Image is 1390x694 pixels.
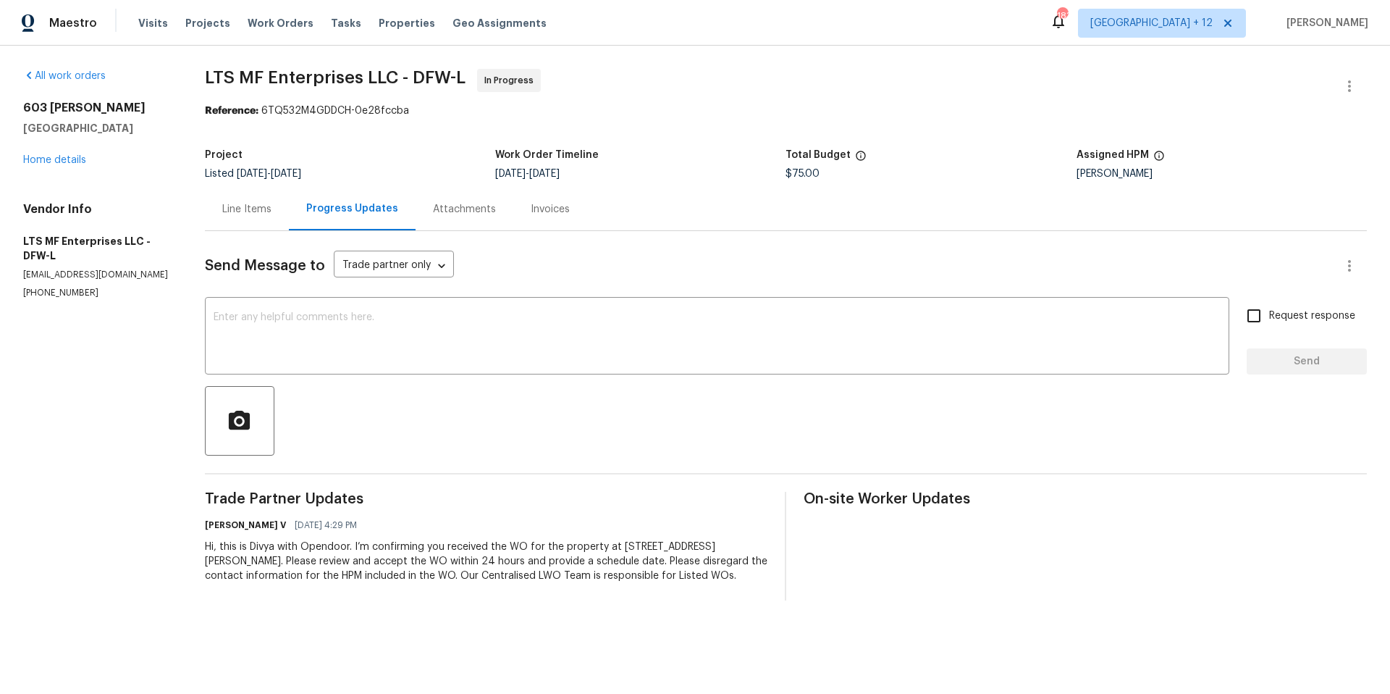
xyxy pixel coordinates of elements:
span: Maestro [49,16,97,30]
span: Request response [1269,309,1355,324]
h5: [GEOGRAPHIC_DATA] [23,121,170,135]
span: Properties [379,16,435,30]
span: Tasks [331,18,361,28]
span: Projects [185,16,230,30]
span: [DATE] [271,169,301,179]
span: Trade Partner Updates [205,492,768,506]
div: 183 [1057,9,1067,23]
span: - [495,169,560,179]
h5: Total Budget [785,150,851,160]
div: 6TQ532M4GDDCH-0e28fccba [205,104,1367,118]
div: Trade partner only [334,254,454,278]
b: Reference: [205,106,258,116]
a: Home details [23,155,86,165]
div: Line Items [222,202,271,217]
h4: Vendor Info [23,202,170,217]
span: Geo Assignments [452,16,547,30]
div: [PERSON_NAME] [1077,169,1367,179]
div: Attachments [433,202,496,217]
span: [GEOGRAPHIC_DATA] + 12 [1090,16,1213,30]
span: [DATE] [529,169,560,179]
span: Visits [138,16,168,30]
span: The hpm assigned to this work order. [1153,150,1165,169]
span: [DATE] [495,169,526,179]
a: All work orders [23,71,106,81]
span: Send Message to [205,259,325,273]
p: [EMAIL_ADDRESS][DOMAIN_NAME] [23,269,170,281]
div: Hi, this is Divya with Opendoor. I’m confirming you received the WO for the property at [STREET_A... [205,540,768,583]
span: On-site Worker Updates [804,492,1367,506]
div: Progress Updates [306,201,398,216]
h2: 603 [PERSON_NAME] [23,101,170,115]
h5: Project [205,150,243,160]
span: $75.00 [785,169,820,179]
span: - [237,169,301,179]
span: [PERSON_NAME] [1281,16,1368,30]
span: [DATE] 4:29 PM [295,518,357,532]
h6: [PERSON_NAME] V [205,518,286,532]
span: LTS MF Enterprises LLC - DFW-L [205,69,466,86]
span: The total cost of line items that have been proposed by Opendoor. This sum includes line items th... [855,150,867,169]
div: Invoices [531,202,570,217]
span: [DATE] [237,169,267,179]
h5: LTS MF Enterprises LLC - DFW-L [23,234,170,263]
span: In Progress [484,73,539,88]
span: Listed [205,169,301,179]
h5: Work Order Timeline [495,150,599,160]
p: [PHONE_NUMBER] [23,287,170,299]
span: Work Orders [248,16,313,30]
h5: Assigned HPM [1077,150,1149,160]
